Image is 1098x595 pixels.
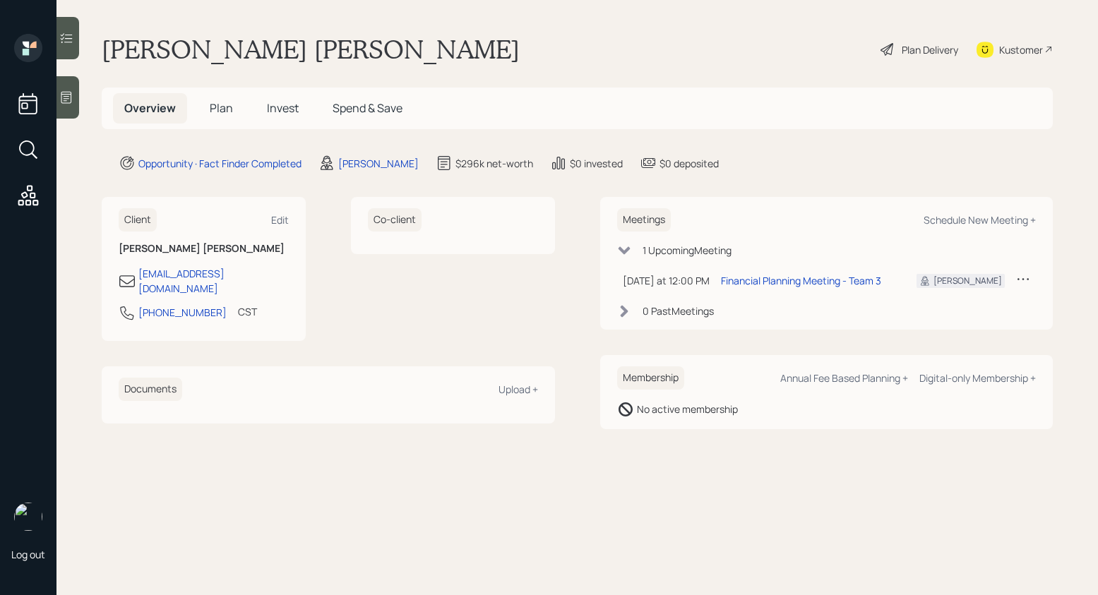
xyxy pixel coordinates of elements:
div: 1 Upcoming Meeting [643,243,732,258]
div: Financial Planning Meeting - Team 3 [721,273,881,288]
div: 0 Past Meeting s [643,303,714,318]
h6: Co-client [368,208,422,232]
h6: [PERSON_NAME] [PERSON_NAME] [119,243,289,255]
div: Digital-only Membership + [919,371,1036,385]
div: Plan Delivery [902,42,958,57]
div: [EMAIL_ADDRESS][DOMAIN_NAME] [138,266,289,296]
div: [PERSON_NAME] [933,275,1002,287]
div: No active membership [637,402,738,416]
div: [PERSON_NAME] [338,156,419,171]
span: Overview [124,100,176,116]
h6: Client [119,208,157,232]
div: $0 deposited [660,156,719,171]
h6: Documents [119,378,182,401]
h6: Meetings [617,208,671,232]
div: $296k net-worth [455,156,533,171]
div: Kustomer [999,42,1043,57]
h1: [PERSON_NAME] [PERSON_NAME] [102,34,520,65]
div: [PHONE_NUMBER] [138,305,227,320]
span: Spend & Save [333,100,402,116]
span: Invest [267,100,299,116]
div: [DATE] at 12:00 PM [623,273,710,288]
div: Log out [11,548,45,561]
h6: Membership [617,366,684,390]
span: Plan [210,100,233,116]
div: Schedule New Meeting + [924,213,1036,227]
div: Opportunity · Fact Finder Completed [138,156,302,171]
div: Edit [271,213,289,227]
img: aleksandra-headshot.png [14,503,42,531]
div: CST [238,304,257,319]
div: Annual Fee Based Planning + [780,371,908,385]
div: $0 invested [570,156,623,171]
div: Upload + [499,383,538,396]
